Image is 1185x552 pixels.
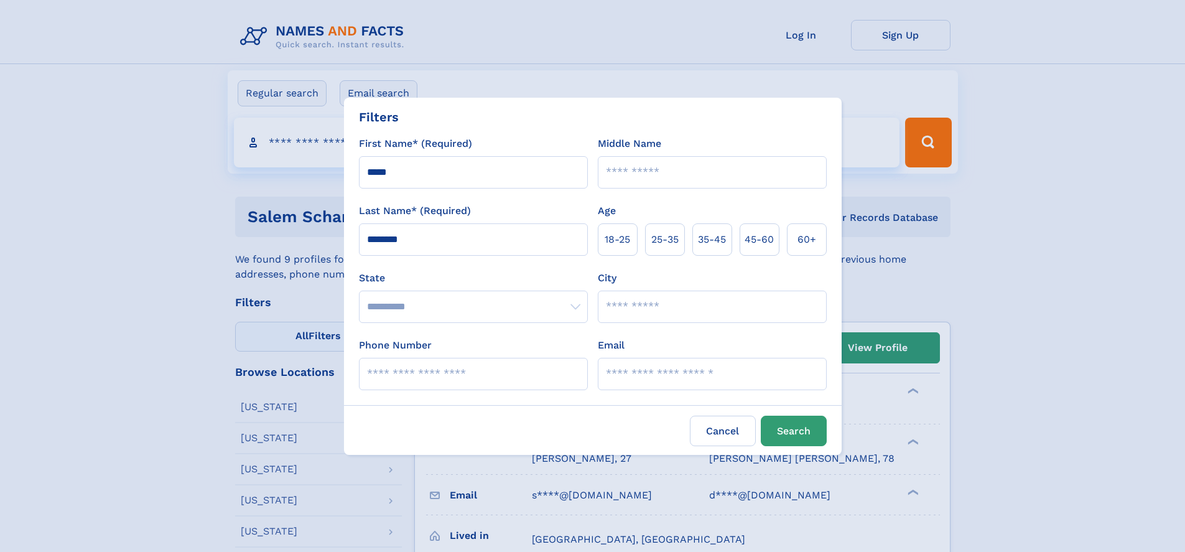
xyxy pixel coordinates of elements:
[359,136,472,151] label: First Name* (Required)
[598,203,616,218] label: Age
[598,271,616,286] label: City
[761,416,827,446] button: Search
[605,232,630,247] span: 18‑25
[359,338,432,353] label: Phone Number
[690,416,756,446] label: Cancel
[651,232,679,247] span: 25‑35
[698,232,726,247] span: 35‑45
[359,271,588,286] label: State
[598,338,625,353] label: Email
[745,232,774,247] span: 45‑60
[359,108,399,126] div: Filters
[797,232,816,247] span: 60+
[359,203,471,218] label: Last Name* (Required)
[598,136,661,151] label: Middle Name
